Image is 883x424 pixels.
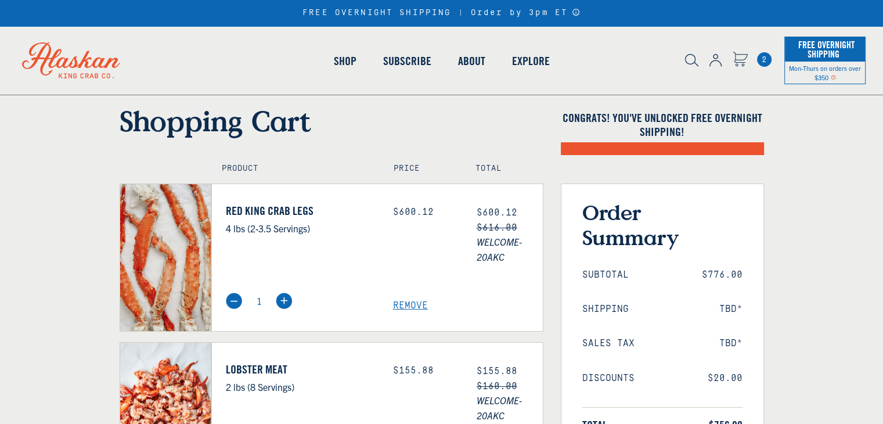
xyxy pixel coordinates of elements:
[499,28,563,94] a: Explore
[370,28,445,94] a: Subscribe
[582,304,629,315] span: Shipping
[561,111,764,139] h4: Congrats! You've unlocked FREE OVERNIGHT SHIPPING!
[582,338,635,349] span: Sales Tax
[393,300,543,311] a: Remove
[120,184,211,331] img: Red King Crab Legs - 4 lbs (2-3.5 Servings)
[582,373,635,384] span: Discounts
[831,73,836,81] span: Shipping Notice Icon
[733,52,748,69] a: Cart
[708,373,743,384] span: $20.00
[394,164,450,174] h4: Price
[226,293,242,309] img: minus
[120,104,543,138] h1: Shopping Cart
[226,379,376,394] p: 2 lbs (8 Servings)
[572,8,581,16] a: Announcement Bar Modal
[6,26,136,95] img: Alaskan King Crab Co. logo
[393,207,459,218] div: $600.12
[757,52,772,67] a: Cart
[226,362,376,376] a: Lobster Meat
[320,28,370,94] a: Shop
[393,365,459,376] div: $155.88
[709,54,722,67] img: account
[477,366,517,376] span: $155.88
[477,207,517,218] span: $600.12
[475,164,532,174] h4: Total
[795,36,855,63] span: Free Overnight Shipping
[226,221,376,236] p: 4 lbs (2-3.5 Servings)
[445,28,499,94] a: About
[789,64,861,81] span: Mon-Thurs on orders over $350
[582,200,743,250] h3: Order Summary
[477,222,517,233] s: $616.00
[477,393,543,423] span: WELCOME-20AKC
[302,8,581,18] div: FREE OVERNIGHT SHIPPING | Order by 3pm ET
[477,234,543,264] span: WELCOME-20AKC
[222,164,369,174] h4: Product
[702,270,743,281] span: $776.00
[226,204,376,218] a: Red King Crab Legs
[582,270,629,281] span: Subtotal
[477,381,517,391] s: $160.00
[757,52,772,67] span: 2
[685,54,698,67] img: search
[276,293,292,309] img: plus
